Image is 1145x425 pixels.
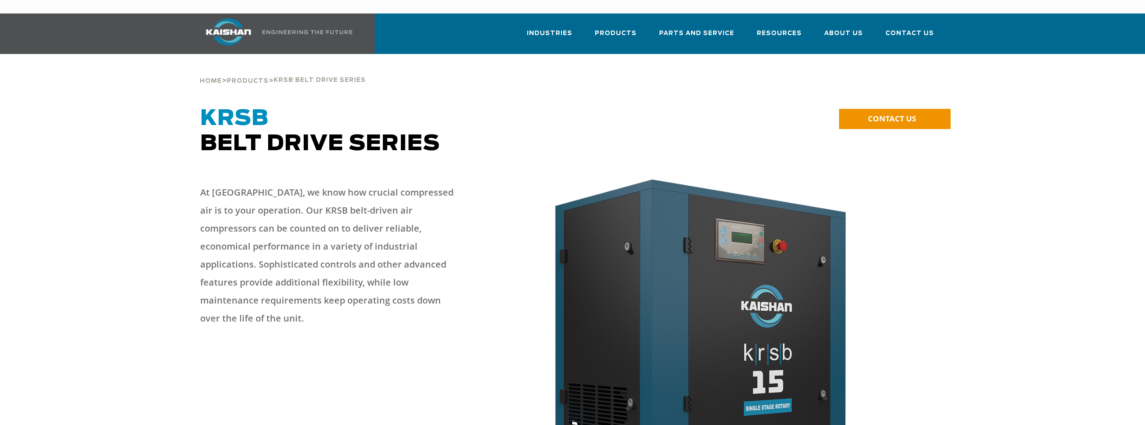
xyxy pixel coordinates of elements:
a: Parts and Service [659,22,734,52]
span: krsb belt drive series [274,77,366,83]
a: CONTACT US [839,109,951,129]
a: About Us [824,22,863,52]
span: KRSB [200,108,269,130]
p: At [GEOGRAPHIC_DATA], we know how crucial compressed air is to your operation. Our KRSB belt-driv... [200,183,461,327]
a: Industries [527,22,572,52]
span: Resources [757,28,802,39]
span: Products [595,28,637,39]
span: Belt Drive Series [200,108,440,155]
a: Contact Us [885,22,934,52]
span: Contact Us [885,28,934,39]
a: Products [227,76,269,85]
span: Industries [527,28,572,39]
div: > > [200,54,366,88]
span: Products [227,78,269,84]
a: Products [595,22,637,52]
span: Home [200,78,222,84]
a: Kaishan USA [195,13,354,54]
span: About Us [824,28,863,39]
span: CONTACT US [868,113,916,124]
img: Engineering the future [262,30,352,34]
span: Parts and Service [659,28,734,39]
a: Home [200,76,222,85]
a: Resources [757,22,802,52]
img: kaishan logo [195,18,262,45]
